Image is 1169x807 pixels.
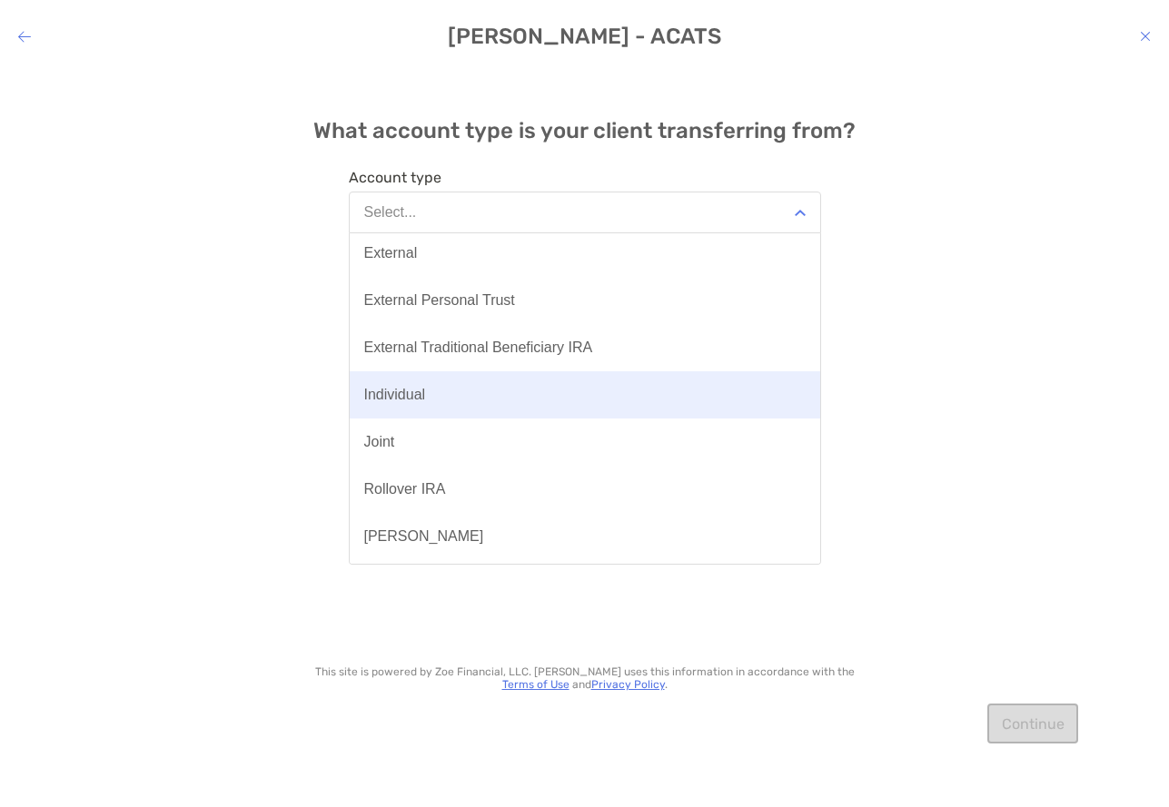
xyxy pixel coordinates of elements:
[312,665,858,691] p: This site is powered by Zoe Financial, LLC. [PERSON_NAME] uses this information in accordance wit...
[349,169,821,186] span: Account type
[364,528,484,545] div: [PERSON_NAME]
[591,678,665,691] a: Privacy Policy
[350,418,820,466] button: Joint
[364,204,417,221] div: Select...
[349,192,821,233] button: Select...
[350,324,820,371] button: External Traditional Beneficiary IRA
[350,230,820,277] button: External
[795,210,806,216] img: Open dropdown arrow
[350,466,820,513] button: Rollover IRA
[364,340,593,356] div: External Traditional Beneficiary IRA
[364,387,426,403] div: Individual
[313,118,856,143] h4: What account type is your client transferring from?
[364,481,446,497] div: Rollover IRA
[350,277,820,324] button: External Personal Trust
[364,292,515,309] div: External Personal Trust
[364,245,418,261] div: External
[364,434,395,450] div: Joint
[350,513,820,560] button: [PERSON_NAME]
[350,371,820,418] button: Individual
[502,678,570,691] a: Terms of Use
